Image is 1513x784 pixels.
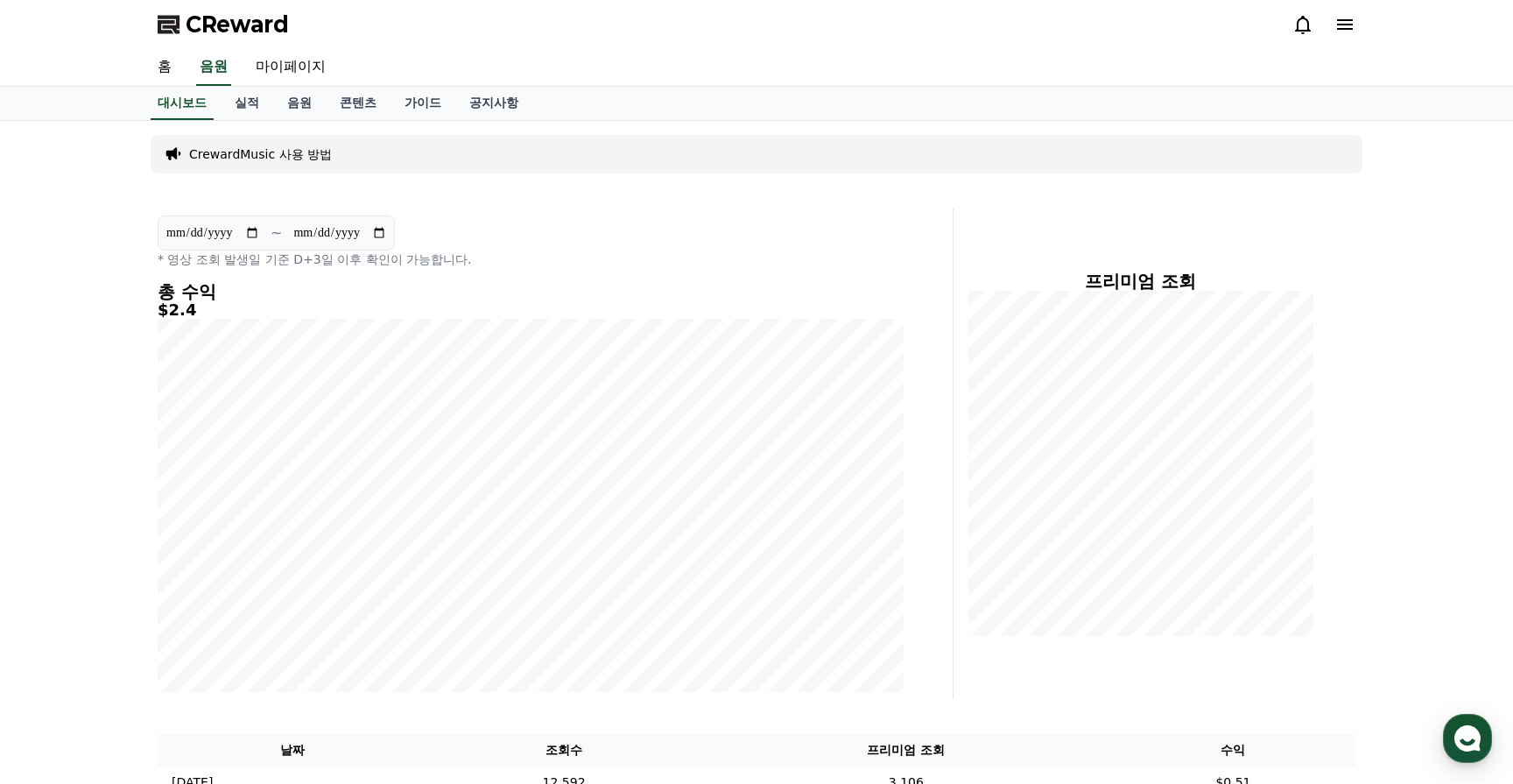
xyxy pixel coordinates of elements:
a: 대시보드 [151,87,214,120]
h5: $2.4 [158,301,904,319]
span: CReward [186,11,289,39]
span: 홈 [55,582,66,596]
a: 대화 [116,555,226,599]
p: ~ [271,222,282,244]
th: 조회수 [426,734,701,766]
a: 가이드 [391,87,455,120]
h4: 총 수익 [158,282,904,301]
a: 홈 [5,555,116,599]
th: 프리미엄 조회 [701,734,1111,766]
th: 수익 [1111,734,1355,766]
span: 설정 [271,582,292,596]
a: 콘텐츠 [326,87,391,120]
a: 홈 [144,49,186,86]
a: 마이페이지 [242,49,340,86]
a: CrewardMusic 사용 방법 [189,145,332,163]
a: 음원 [196,49,231,86]
a: 음원 [273,87,326,120]
a: 공지사항 [455,87,532,120]
p: * 영상 조회 발생일 기준 D+3일 이후 확인이 가능합니다. [158,251,904,268]
th: 날짜 [158,734,426,766]
a: 설정 [226,555,336,599]
span: 대화 [160,583,181,597]
h4: 프리미엄 조회 [968,272,1313,291]
a: 실적 [221,87,273,120]
a: CReward [158,11,289,39]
